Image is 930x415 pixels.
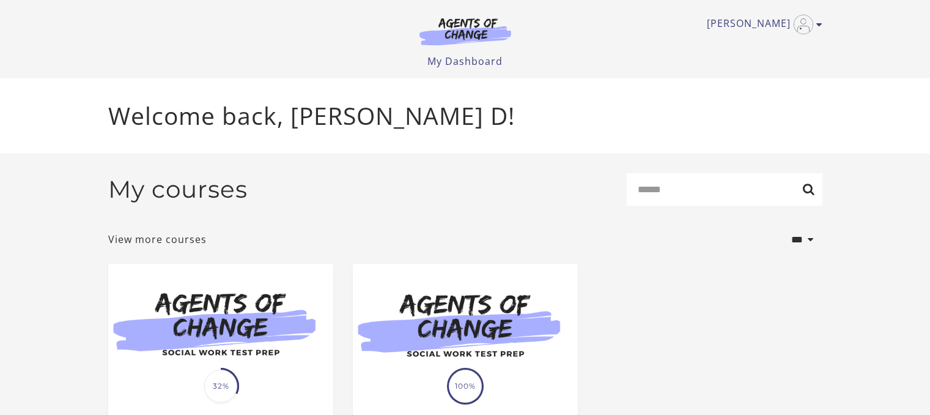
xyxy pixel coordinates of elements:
[407,17,524,45] img: Agents of Change Logo
[427,54,503,68] a: My Dashboard
[108,232,207,247] a: View more courses
[707,15,816,34] a: Toggle menu
[108,175,248,204] h2: My courses
[108,98,822,134] p: Welcome back, [PERSON_NAME] D!
[449,370,482,403] span: 100%
[204,370,237,403] span: 32%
